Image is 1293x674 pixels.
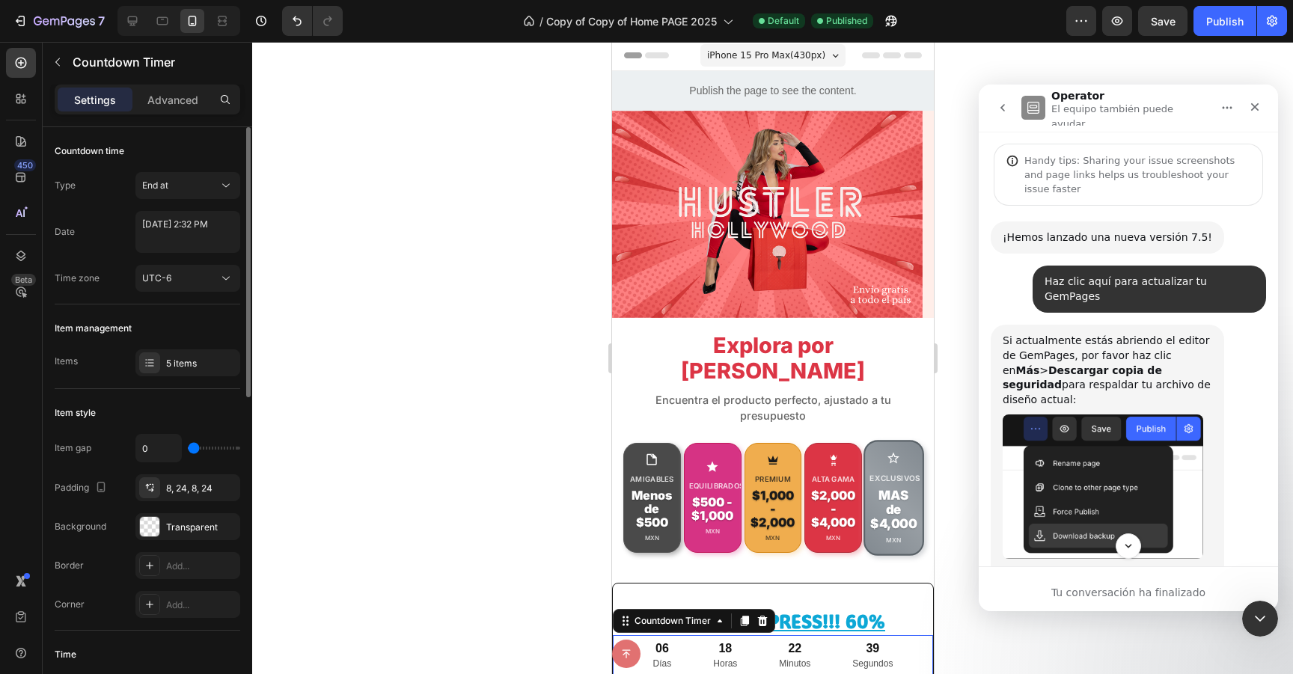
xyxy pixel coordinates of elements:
iframe: Design area [612,42,934,674]
p: Settings [74,92,116,108]
div: 5 items [166,357,236,370]
button: UTC-6 [135,265,240,292]
span: Published [826,14,867,28]
div: Corner [55,598,85,611]
button: 7 [6,6,111,36]
p: 7 [98,12,105,30]
button: Scroll to bottom [137,449,162,474]
div: Undo/Redo [282,6,343,36]
div: Transparent [166,521,236,534]
div: Item style [55,406,96,420]
div: Time zone [55,272,100,285]
div: 8, 24, 8, 24 [166,482,236,495]
p: Advanced [147,92,198,108]
div: Padding [55,478,110,498]
div: Beta [11,274,36,286]
div: Date [55,225,75,239]
div: Time [55,648,76,661]
span: / [539,13,543,29]
div: Item management [55,322,132,335]
iframe: Intercom live chat [1242,601,1278,637]
span: Save [1151,15,1176,28]
iframe: Intercom live chat [979,85,1278,611]
div: Countdown time [55,144,124,158]
div: Si actualmente estás abriendo el editor de GemPages, por favor haz clic enMás>Descargar copia de ... [12,240,245,652]
button: End at [135,172,240,199]
b: Descargar copia de seguridad [24,280,183,307]
span: UTC-6 [142,272,171,284]
button: Save [1138,6,1187,36]
span: Copy of Copy of Home PAGE 2025 [546,13,717,29]
input: Auto [136,435,181,462]
div: Publish [1206,13,1244,29]
span: End at [142,180,168,191]
div: Add... [166,560,236,573]
span: Default [768,14,799,28]
p: Countdown Timer [73,53,234,71]
b: Más [37,280,61,292]
div: Si actualmente estás abriendo el editor de GemPages, por favor haz clic en > para respaldar tu ar... [24,249,233,322]
button: Publish [1193,6,1256,36]
div: Add... [166,598,236,612]
div: Background [55,520,106,533]
div: 450 [14,159,36,171]
div: Items [55,355,78,368]
div: Border [55,559,84,572]
div: Type [55,179,76,192]
div: Item gap [55,441,91,455]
